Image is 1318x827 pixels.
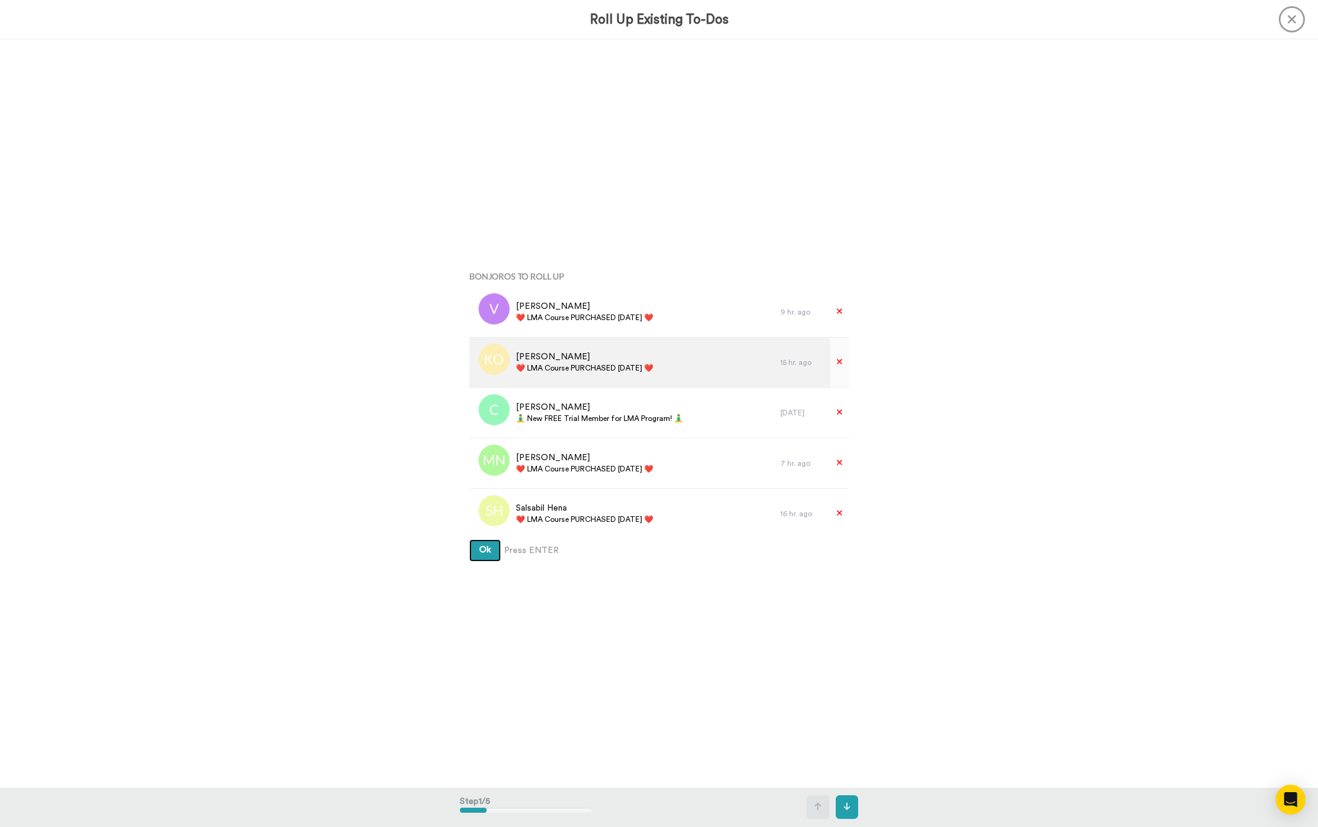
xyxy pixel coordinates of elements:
[516,401,683,413] span: [PERSON_NAME]
[516,351,653,363] span: [PERSON_NAME]
[516,464,653,474] span: ❤️️ LMA Course PURCHASED [DATE] ❤️️
[516,451,653,464] span: [PERSON_NAME]
[780,458,824,468] div: 7 hr. ago
[1276,785,1306,815] div: Open Intercom Messenger
[504,544,559,557] span: Press ENTER
[780,357,824,367] div: 15 hr. ago
[516,413,683,423] span: 🧘‍♂️ New FREE Trial Member for LMA Program! 🧘‍♂️
[479,495,510,526] img: sh.png
[780,509,824,519] div: 16 hr. ago
[516,514,653,524] span: ❤️️ LMA Course PURCHASED [DATE] ❤️️
[516,300,653,313] span: [PERSON_NAME]
[590,12,729,27] h3: Roll Up Existing To-Dos
[479,546,491,554] span: Ok
[780,408,824,418] div: [DATE]
[479,394,510,425] img: c.png
[460,789,592,825] div: Step 1 / 5
[780,307,824,317] div: 9 hr. ago
[479,293,510,324] img: v.png
[516,363,653,373] span: ❤️️ LMA Course PURCHASED [DATE] ❤️️
[469,272,849,281] h4: Bonjoros To Roll Up
[479,344,510,375] img: ko.png
[516,313,653,323] span: ❤️️ LMA Course PURCHASED [DATE] ❤️️
[469,539,501,562] button: Ok
[479,445,510,476] img: mn.png
[516,502,653,514] span: Salsabil Hena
